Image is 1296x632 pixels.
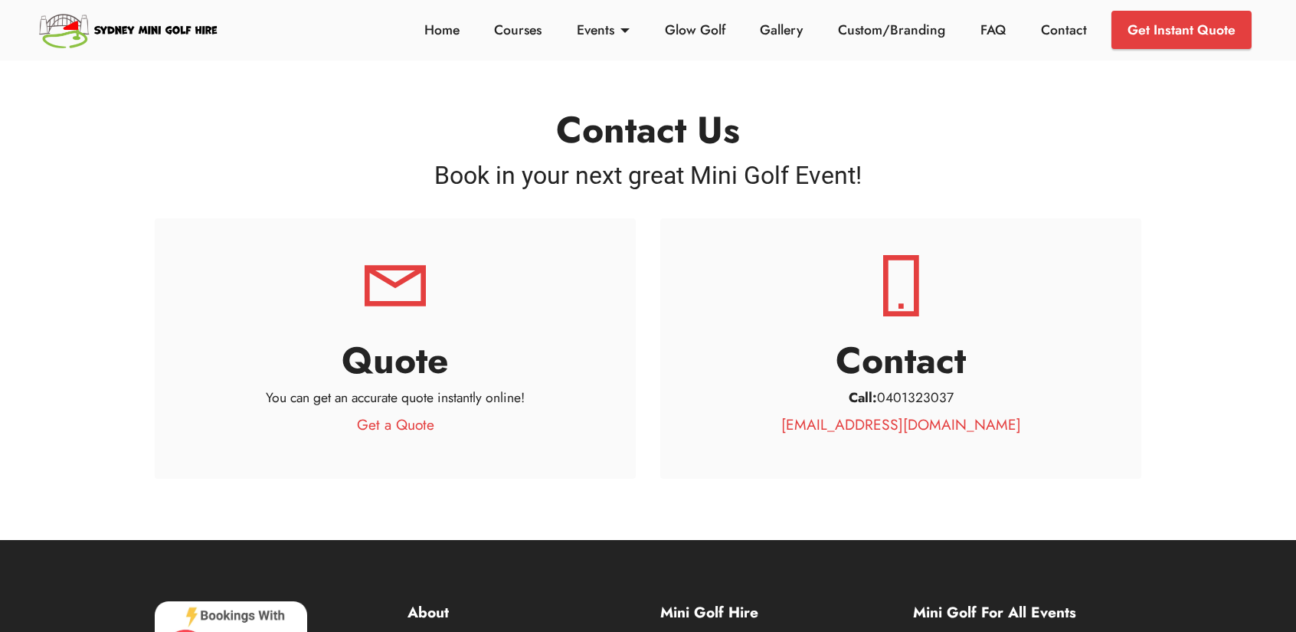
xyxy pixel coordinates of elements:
[556,103,740,156] strong: Contact Us
[849,388,877,408] strong: Call:
[660,601,758,623] strong: Mini Golf Hire
[573,20,634,40] a: Events
[420,20,463,40] a: Home
[342,334,449,387] strong: Quote
[781,414,1021,435] a: [EMAIL_ADDRESS][DOMAIN_NAME]
[913,601,1076,623] strong: Mini Golf For All Events
[1111,11,1252,49] a: Get Instant Quote
[490,20,546,40] a: Courses
[155,157,1141,194] h4: Book in your next great Mini Golf Event!
[407,601,449,623] strong: About
[357,414,434,435] a: Get a Quote
[756,20,807,40] a: Gallery
[836,334,966,387] strong: Contact
[697,388,1105,408] p: 0401323037
[660,20,729,40] a: Glow Golf
[37,8,221,52] img: Sydney Mini Golf Hire
[191,388,599,408] p: You can get an accurate quote instantly online!
[834,20,950,40] a: Custom/Branding
[977,20,1010,40] a: FAQ
[1036,20,1091,40] a: Contact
